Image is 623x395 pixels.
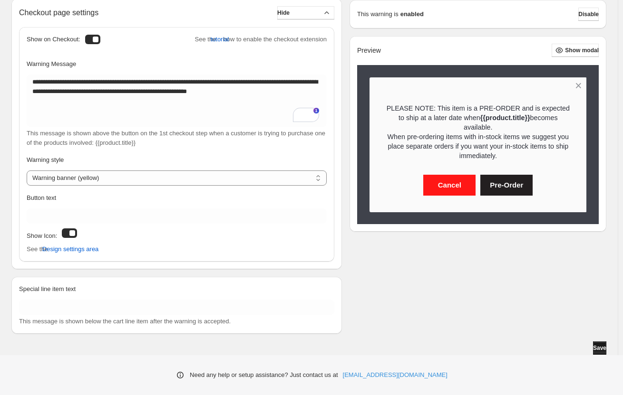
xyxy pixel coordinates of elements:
[400,9,424,19] strong: enabled
[19,285,76,292] span: Special line item text
[277,6,334,19] button: Hide
[552,44,599,57] button: Show modal
[357,9,399,19] p: This warning is
[27,130,325,146] span: This message is shown above the button on the 1st checkout step when a customer is trying to purc...
[19,8,98,17] h2: Checkout page settings
[195,35,327,44] p: See the how to enable the checkout extension
[593,344,606,352] span: Save
[4,8,311,49] body: Rich Text Area. Press ALT-0 for help.
[480,114,530,122] strong: {{product.title}}
[27,35,80,44] p: Show on Checkout:
[27,245,327,254] p: See the
[210,35,229,44] span: tutorial
[19,318,231,325] span: This message is shown below the cart line item after the warning is accepted.
[42,242,99,257] button: Design settings area
[277,9,290,17] span: Hide
[480,175,533,196] button: Pre-Order
[27,194,56,201] span: Button text
[27,60,76,67] span: Warning Message
[578,10,599,18] span: Disable
[210,32,229,47] button: tutorial
[386,103,570,132] p: PLEASE NOTE: This item is a PRE-ORDER and is expected to ship at a later date when becomes availa...
[27,75,327,127] textarea: To enrich screen reader interactions, please activate Accessibility in Grammarly extension settings
[27,231,57,241] p: Show Icon:
[593,341,606,355] button: Save
[565,47,599,54] span: Show modal
[343,370,448,380] a: [EMAIL_ADDRESS][DOMAIN_NAME]
[42,245,99,254] span: Design settings area
[386,132,570,160] p: When pre-ordering items with in-stock items we suggest you place separate orders if you want your...
[578,8,599,21] button: Disable
[27,156,64,163] span: Warning style
[357,47,381,55] h2: Preview
[423,175,476,196] button: Cancel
